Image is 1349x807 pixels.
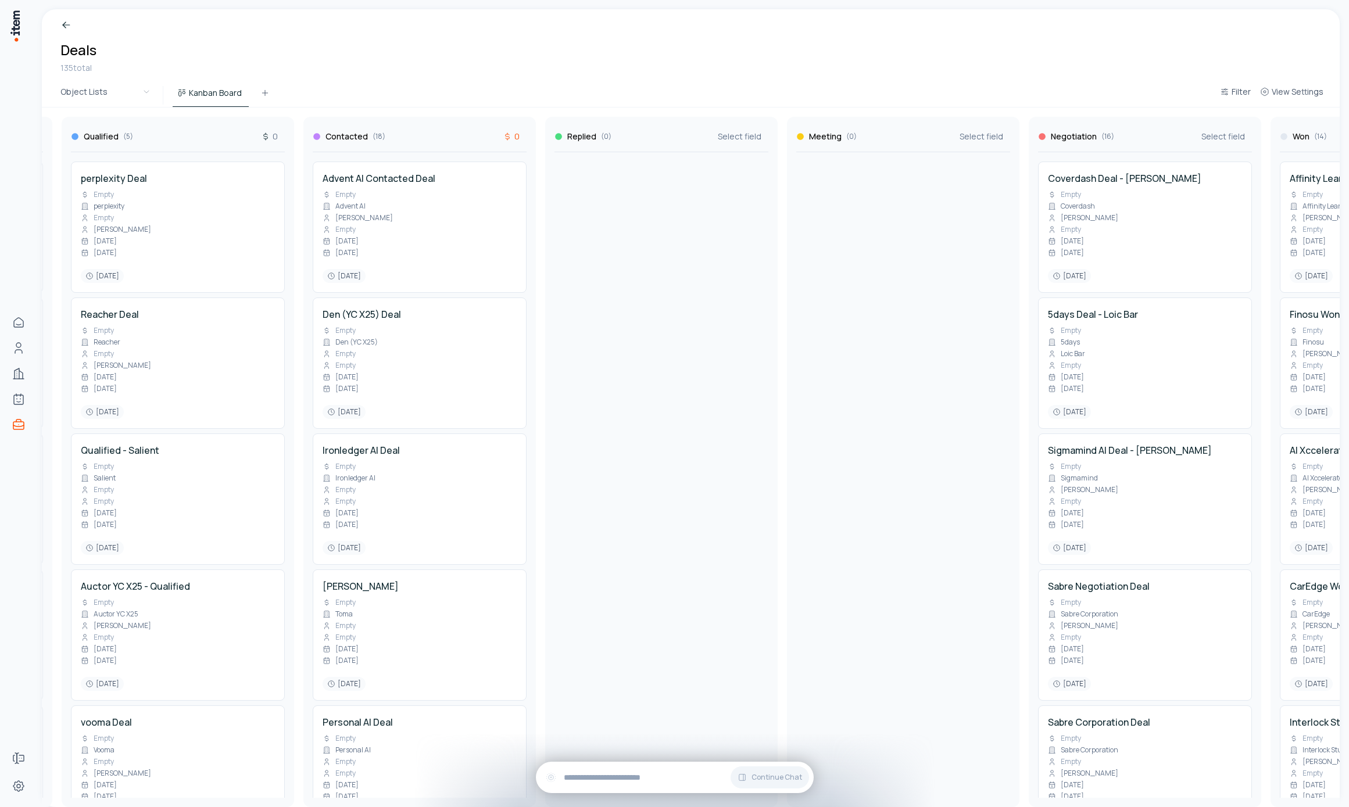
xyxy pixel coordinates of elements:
[323,644,359,654] div: [DATE]
[960,131,1003,142] span: Select field
[323,384,359,393] div: [DATE]
[313,569,527,701] div: [PERSON_NAME]EmptyTomaEmptyEmpty[DATE][DATE][DATE]
[1048,443,1212,457] h4: Sigmamind AI Deal - [PERSON_NAME]
[335,633,356,642] span: Empty
[323,792,359,801] div: [DATE]
[1048,338,1080,347] div: 5days
[84,131,119,142] h3: Qualified
[323,372,359,382] div: [DATE]
[1048,520,1084,529] div: [DATE]
[323,236,359,246] div: [DATE]
[94,326,114,335] span: Empty
[335,349,356,358] span: Empty
[81,579,275,691] a: Auctor YC X25 - QualifiedEmptyAuctor YC X25[PERSON_NAME]Empty[DATE][DATE][DATE]
[7,362,30,385] a: Companies
[81,202,124,211] div: perplexity
[1061,361,1081,370] span: Empty
[81,644,117,654] div: [DATE]
[81,621,151,630] div: [PERSON_NAME]
[1048,677,1091,691] div: [DATE]
[1061,757,1081,766] span: Empty
[335,598,356,607] span: Empty
[1290,372,1326,382] div: [DATE]
[94,485,114,494] span: Empty
[81,236,117,246] div: [DATE]
[94,734,114,743] span: Empty
[335,190,356,199] span: Empty
[503,131,520,142] span: 0
[323,213,393,223] div: [PERSON_NAME]
[323,307,401,321] h4: Den (YC X25) Deal
[81,443,159,457] h4: Qualified - Salient
[7,747,30,770] a: Forms
[1290,541,1333,555] div: [DATE]
[323,202,366,211] div: Advent AI
[60,19,119,31] a: Breadcrumb
[94,757,114,766] span: Empty
[601,132,611,141] span: ( 0 )
[173,86,249,107] button: Kanban Board
[94,633,114,642] span: Empty
[1048,307,1242,419] a: 5days Deal - Loic BarEmpty5daysLoic BarEmpty[DATE][DATE][DATE]
[1290,677,1333,691] div: [DATE]
[846,132,857,141] span: ( 0 )
[81,225,151,234] div: [PERSON_NAME]
[335,621,356,630] span: Empty
[81,361,151,370] div: [PERSON_NAME]
[323,715,393,729] h4: Personal AI Deal
[1290,644,1326,654] div: [DATE]
[335,757,356,766] span: Empty
[1048,541,1091,555] div: [DATE]
[323,405,366,419] div: [DATE]
[1061,497,1081,506] span: Empty
[1272,86,1323,98] span: View Settings
[313,297,527,429] div: Den (YC X25) DealEmptyDen (YC X25)EmptyEmpty[DATE][DATE][DATE]
[1290,474,1343,483] div: AI Xccelerate
[323,677,366,691] div: [DATE]
[1048,202,1095,211] div: Coverdash
[1303,462,1323,471] span: Empty
[1101,132,1114,141] span: ( 16 )
[81,792,117,801] div: [DATE]
[323,579,399,593] h4: [PERSON_NAME]
[752,773,802,782] span: Continue Chat
[1048,443,1242,555] a: Sigmamind AI Deal - [PERSON_NAME]EmptySigmamind[PERSON_NAME]Empty[DATE][DATE][DATE]
[94,497,114,506] span: Empty
[1061,633,1081,642] span: Empty
[1303,734,1323,743] span: Empty
[1290,780,1326,790] div: [DATE]
[323,520,359,529] div: [DATE]
[1048,405,1091,419] div: [DATE]
[1038,569,1252,701] div: Sabre Negotiation DealEmptySabre Corporation[PERSON_NAME]Empty[DATE][DATE][DATE]
[7,413,30,436] a: deals
[261,131,278,142] span: 0
[1048,474,1098,483] div: Sigmamind
[1048,508,1084,518] div: [DATE]
[71,569,285,701] div: Auctor YC X25 - QualifiedEmptyAuctor YC X25[PERSON_NAME]Empty[DATE][DATE][DATE]
[335,769,356,778] span: Empty
[71,297,285,429] div: Reacher DealEmptyReacherEmpty[PERSON_NAME][DATE][DATE][DATE]
[81,474,116,483] div: Salient
[81,248,117,257] div: [DATE]
[335,497,356,506] span: Empty
[323,579,517,691] a: [PERSON_NAME]EmptyTomaEmptyEmpty[DATE][DATE][DATE]
[323,745,371,755] div: Personal AI
[1303,497,1323,506] span: Empty
[1048,644,1084,654] div: [DATE]
[1048,579,1242,691] a: Sabre Negotiation DealEmptySabre Corporation[PERSON_NAME]Empty[DATE][DATE][DATE]
[94,349,114,358] span: Empty
[9,9,21,42] img: Item Brain Logo
[1232,86,1251,98] span: Filter
[81,171,147,185] h4: perplexity Deal
[567,131,596,142] h3: Replied
[1038,433,1252,565] div: Sigmamind AI Deal - [PERSON_NAME]EmptySigmamind[PERSON_NAME]Empty[DATE][DATE][DATE]
[1290,656,1326,665] div: [DATE]
[323,338,378,347] div: Den (YC X25)
[1303,633,1323,642] span: Empty
[1038,297,1252,429] div: 5days Deal - Loic BarEmpty5daysLoic BarEmpty[DATE][DATE][DATE]
[323,171,517,283] a: Advent AI Contacted DealEmptyAdvent AI[PERSON_NAME]Empty[DATE][DATE][DATE]
[1061,225,1081,234] span: Empty
[60,62,96,74] div: 135 total
[731,766,809,788] button: Continue Chat
[81,609,138,619] div: Auctor YC X25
